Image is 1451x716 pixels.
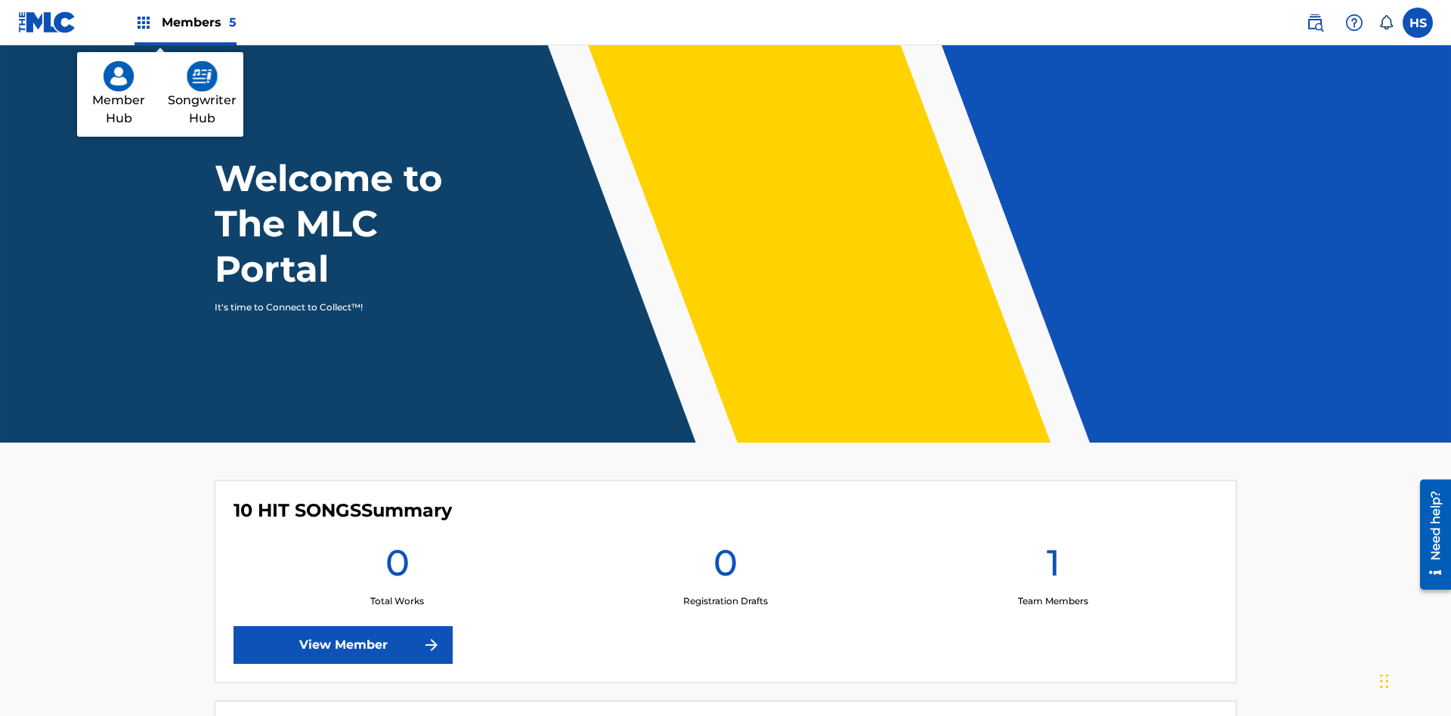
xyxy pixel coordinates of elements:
[18,11,76,33] img: MLC Logo
[77,52,160,137] a: member hubMember Hub
[1409,474,1451,597] iframe: Resource Center
[1375,643,1451,716] iframe: Chat Widget
[1380,659,1389,704] div: Drag
[1047,540,1060,594] h1: 1
[162,14,237,31] span: Members
[215,156,497,292] h1: Welcome to The MLC Portal
[187,61,218,91] img: songwriter hub
[160,52,243,137] a: songwriter hubSongwriter Hub
[104,61,134,91] img: member hub
[683,594,768,608] p: Registration Drafts
[229,15,237,29] span: 5
[1345,14,1363,32] img: help
[385,540,410,594] h1: 0
[1378,15,1394,30] div: Notifications
[1018,594,1088,608] p: Team Members
[1306,14,1324,32] img: search
[234,626,453,664] a: View Member
[370,594,424,608] p: Total Works
[135,14,153,32] img: Top Rightsholders
[234,499,452,522] h4: 10 HIT SONGS
[422,636,441,654] img: f7272a7cc735f4ea7f67.svg
[713,540,738,594] h1: 0
[1403,8,1433,38] div: User Menu
[1339,8,1369,38] div: Help
[215,301,477,314] p: It's time to Connect to Collect™!
[1300,8,1330,38] a: Public Search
